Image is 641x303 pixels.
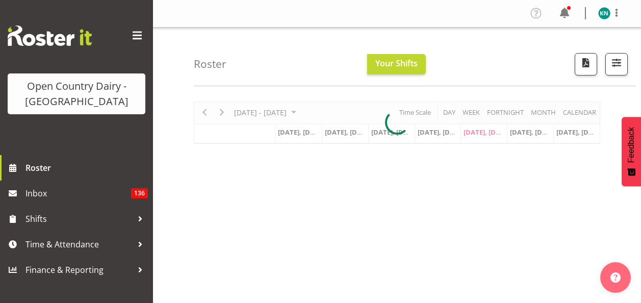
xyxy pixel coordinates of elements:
[194,58,226,70] h4: Roster
[610,272,621,283] img: help-xxl-2.png
[25,211,133,226] span: Shifts
[8,26,92,46] img: Rosterit website logo
[25,160,148,175] span: Roster
[575,53,597,75] button: Download a PDF of the roster according to the set date range.
[18,79,135,109] div: Open Country Dairy - [GEOGRAPHIC_DATA]
[622,117,641,186] button: Feedback - Show survey
[598,7,610,19] img: karl-nicole9851.jpg
[605,53,628,75] button: Filter Shifts
[627,127,636,163] span: Feedback
[25,186,131,201] span: Inbox
[375,58,418,69] span: Your Shifts
[25,262,133,277] span: Finance & Reporting
[367,54,426,74] button: Your Shifts
[131,188,148,198] span: 136
[25,237,133,252] span: Time & Attendance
